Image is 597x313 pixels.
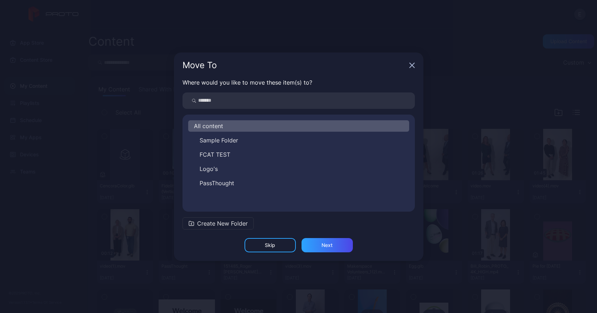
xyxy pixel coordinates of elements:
[200,165,218,173] span: Logo's
[302,238,353,252] button: Next
[188,163,409,175] button: Logo's
[182,217,254,229] button: Create New Folder
[194,122,223,130] span: All content
[182,61,406,70] div: Move To
[188,177,409,189] button: PassThought
[188,149,409,160] button: FCAT TEST
[188,135,409,146] button: Sample Folder
[200,150,230,159] span: FCAT TEST
[197,219,248,228] span: Create New Folder
[182,78,415,87] p: Where would you like to move these item(s) to?
[200,179,234,187] span: PassThought
[245,238,296,252] button: Skip
[321,242,333,248] div: Next
[200,136,238,145] span: Sample Folder
[265,242,275,248] div: Skip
